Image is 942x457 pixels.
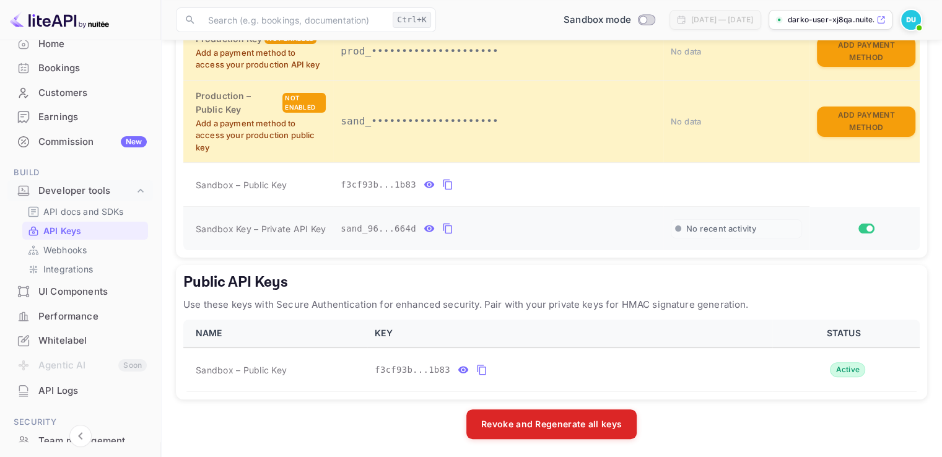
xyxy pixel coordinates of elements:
[817,115,915,126] a: Add Payment Method
[27,243,143,256] a: Webhooks
[7,379,153,402] a: API Logs
[22,260,148,278] div: Integrations
[7,429,153,453] div: Team management
[38,384,147,398] div: API Logs
[183,272,920,292] h5: Public API Keys
[7,329,153,352] a: Whitelabel
[7,305,153,329] div: Performance
[38,434,147,448] div: Team management
[367,320,772,347] th: KEY
[282,93,326,113] div: Not enabled
[22,241,148,259] div: Webhooks
[466,409,637,439] button: Revoke and Regenerate all keys
[183,297,920,312] p: Use these keys with Secure Authentication for enhanced security. Pair with your private keys for ...
[7,56,153,79] a: Bookings
[196,89,280,116] h6: Production – Public Key
[341,178,416,191] span: f3cf93b...1b83
[375,363,450,376] span: f3cf93b...1b83
[38,135,147,149] div: Commission
[817,107,915,137] button: Add Payment Method
[27,224,143,237] a: API Keys
[901,10,921,30] img: Darko User
[671,46,702,56] span: No data
[69,425,92,447] button: Collapse navigation
[196,224,326,234] span: Sandbox Key – Private API Key
[43,263,93,276] p: Integrations
[38,334,147,348] div: Whitelabel
[686,224,756,234] span: No recent activity
[7,305,153,328] a: Performance
[10,10,109,30] img: LiteAPI logo
[201,7,388,32] input: Search (e.g. bookings, documentation)
[671,116,702,126] span: No data
[43,224,81,237] p: API Keys
[38,37,147,51] div: Home
[7,81,153,104] a: Customers
[27,263,143,276] a: Integrations
[341,114,656,129] p: sand_•••••••••••••••••••••
[7,56,153,81] div: Bookings
[341,222,416,235] span: sand_96...664d
[772,320,920,347] th: STATUS
[7,32,153,56] div: Home
[196,363,287,376] span: Sandbox – Public Key
[7,429,153,452] a: Team management
[7,280,153,303] a: UI Components
[196,178,287,191] span: Sandbox – Public Key
[38,61,147,76] div: Bookings
[830,362,865,377] div: Active
[121,136,147,147] div: New
[38,110,147,124] div: Earnings
[38,86,147,100] div: Customers
[183,320,367,347] th: NAME
[7,81,153,105] div: Customers
[7,130,153,154] div: CommissionNew
[7,32,153,55] a: Home
[7,105,153,128] a: Earnings
[38,310,147,324] div: Performance
[691,14,753,25] div: [DATE] — [DATE]
[559,13,660,27] div: Switch to Production mode
[22,202,148,220] div: API docs and SDKs
[196,118,326,154] p: Add a payment method to access your production public key
[183,320,920,392] table: public api keys table
[817,37,915,67] button: Add Payment Method
[817,45,915,56] a: Add Payment Method
[7,379,153,403] div: API Logs
[393,12,431,28] div: Ctrl+K
[38,285,147,299] div: UI Components
[7,416,153,429] span: Security
[43,243,87,256] p: Webhooks
[7,105,153,129] div: Earnings
[7,180,153,202] div: Developer tools
[196,47,326,71] p: Add a payment method to access your production API key
[38,184,134,198] div: Developer tools
[27,205,143,218] a: API docs and SDKs
[7,166,153,180] span: Build
[43,205,124,218] p: API docs and SDKs
[7,130,153,153] a: CommissionNew
[341,44,656,59] p: prod_•••••••••••••••••••••
[22,222,148,240] div: API Keys
[7,329,153,353] div: Whitelabel
[564,13,631,27] span: Sandbox mode
[7,280,153,304] div: UI Components
[788,14,874,25] p: darko-user-xj8qa.nuite...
